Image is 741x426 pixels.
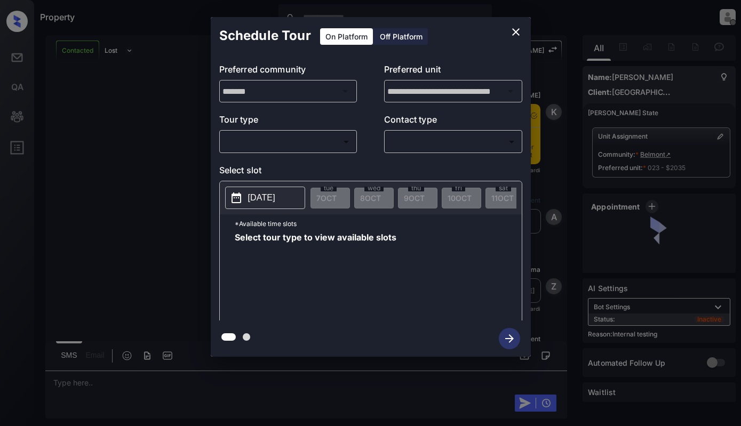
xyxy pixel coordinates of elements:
p: Select slot [219,164,522,181]
p: Preferred community [219,63,357,80]
p: Tour type [219,113,357,130]
p: [DATE] [248,191,275,204]
button: close [505,21,527,43]
p: Contact type [384,113,522,130]
h2: Schedule Tour [211,17,320,54]
button: [DATE] [225,187,305,209]
div: On Platform [320,28,373,45]
div: Off Platform [375,28,428,45]
span: Select tour type to view available slots [235,233,396,318]
p: Preferred unit [384,63,522,80]
p: *Available time slots [235,214,522,233]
